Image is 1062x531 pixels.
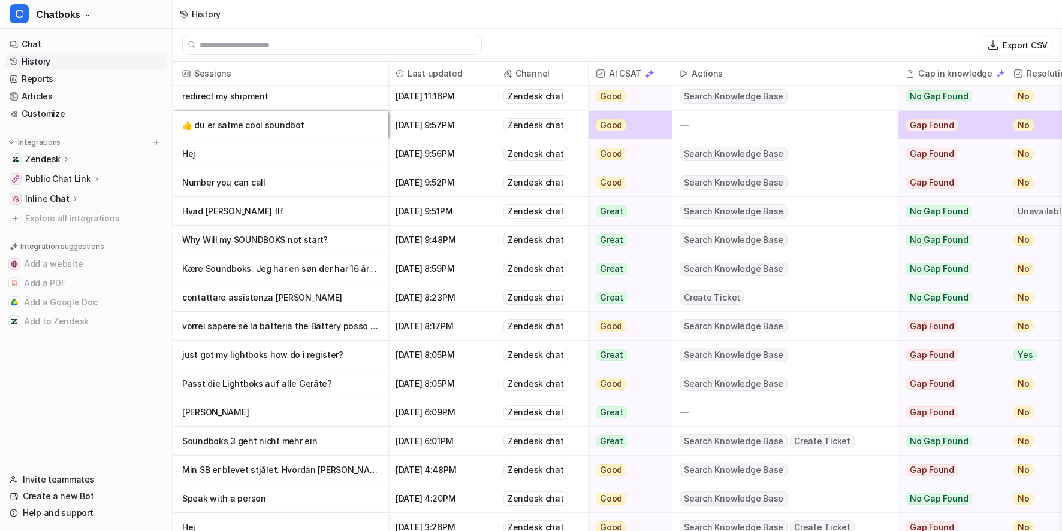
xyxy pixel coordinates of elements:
[906,177,958,189] span: Gap Found
[5,488,167,505] a: Create a new Bot
[20,241,104,252] p: Integration suggestions
[393,168,491,197] span: [DATE] 9:52PM
[589,226,665,254] button: Great
[589,484,665,513] button: Good
[182,427,378,456] p: Soundboks 3 geht nicht mehr ein
[680,348,788,362] span: Search Knowledge Base
[906,406,958,418] span: Gap Found
[1013,435,1034,447] span: No
[906,349,958,361] span: Gap Found
[5,210,167,227] a: Explore all integrations
[503,491,568,506] div: Zendesk chat
[589,168,665,197] button: Good
[11,280,18,287] img: Add a PDF
[589,82,665,111] button: Good
[680,290,744,305] span: Create Ticket
[25,193,70,205] p: Inline Chat
[182,398,378,427] p: [PERSON_NAME]
[906,320,958,332] span: Gap Found
[596,205,627,217] span: Great
[596,435,627,447] span: Great
[680,463,788,477] span: Search Knowledge Base
[5,53,167,70] a: History
[596,493,626,505] span: Good
[906,464,958,476] span: Gap Found
[983,37,1052,54] button: Export CSV
[596,378,626,390] span: Good
[1013,148,1034,160] span: No
[503,290,568,305] div: Zendesk chat
[1013,464,1034,476] span: No
[503,377,568,391] div: Zendesk chat
[1013,292,1034,304] span: No
[898,226,997,254] button: No Gap Found
[36,6,80,23] span: Chatboks
[906,493,972,505] span: No Gap Found
[5,105,167,122] a: Customize
[11,318,18,325] img: Add to Zendesk
[1013,263,1034,275] span: No
[501,62,583,86] span: Channel
[898,111,997,139] button: Gap Found
[503,405,568,420] div: Zendesk chat
[5,88,167,105] a: Articles
[596,320,626,332] span: Good
[692,62,723,86] h2: Actions
[906,292,972,304] span: No Gap Found
[393,62,491,86] span: Last updated
[596,292,627,304] span: Great
[898,197,997,226] button: No Gap Found
[596,349,627,361] span: Great
[393,484,491,513] span: [DATE] 4:20PM
[898,254,997,283] button: No Gap Found
[393,398,491,427] span: [DATE] 6:09PM
[503,262,568,276] div: Zendesk chat
[680,175,788,190] span: Search Knowledge Base
[11,260,18,268] img: Add a website
[903,62,1001,86] div: Gap in knowledge
[680,147,788,161] span: Search Knowledge Base
[596,406,627,418] span: Great
[680,377,788,391] span: Search Knowledge Base
[898,456,997,484] button: Gap Found
[25,209,162,228] span: Explore all integrations
[589,254,665,283] button: Great
[5,274,167,293] button: Add a PDFAdd a PDF
[182,111,378,139] p: 👍 du er satme cool soundbot
[393,312,491,341] span: [DATE] 8:17PM
[680,89,788,104] span: Search Knowledge Base
[182,82,378,111] p: redirect my shipment
[503,463,568,477] div: Zendesk chat
[5,293,167,312] button: Add a Google DocAdd a Google Doc
[589,283,665,312] button: Great
[5,312,167,331] button: Add to ZendeskAdd to Zendesk
[5,136,64,148] button: Integrations
[898,369,997,398] button: Gap Found
[12,175,19,183] img: Public Chat Link
[503,175,568,190] div: Zendesk chat
[10,213,22,224] img: explore all integrations
[680,233,788,247] span: Search Knowledge Base
[192,8,221,20] div: History
[589,197,665,226] button: Great
[1013,234,1034,246] span: No
[503,233,568,247] div: Zendesk chat
[680,491,788,506] span: Search Knowledge Base
[589,456,665,484] button: Good
[18,138,61,147] p: Integrations
[5,36,167,53] a: Chat
[393,456,491,484] span: [DATE] 4:48PM
[589,427,665,456] button: Great
[589,111,665,139] button: Good
[589,139,665,168] button: Good
[596,148,626,160] span: Good
[503,319,568,333] div: Zendesk chat
[152,138,161,147] img: menu_add.svg
[393,111,491,139] span: [DATE] 9:57PM
[1003,39,1048,51] p: Export CSV
[906,148,958,160] span: Gap Found
[906,90,972,102] span: No Gap Found
[898,398,997,427] button: Gap Found
[906,119,958,131] span: Gap Found
[596,263,627,275] span: Great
